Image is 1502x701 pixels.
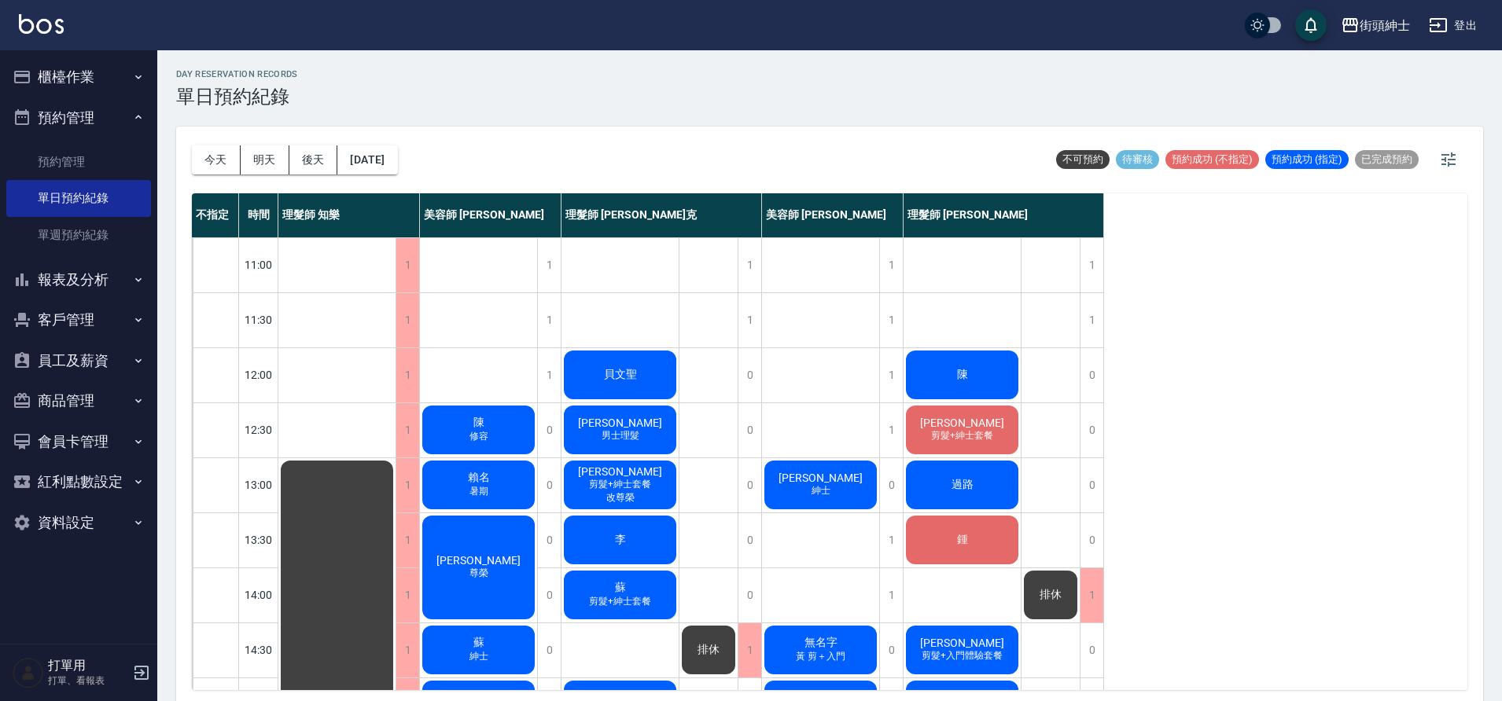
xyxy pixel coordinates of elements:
div: 1 [879,348,903,402]
button: 員工及薪資 [6,340,151,381]
span: [PERSON_NAME] [575,465,665,478]
button: 街頭紳士 [1334,9,1416,42]
div: 1 [879,403,903,457]
div: 0 [1080,458,1103,512]
div: 1 [879,513,903,567]
div: 13:30 [239,512,278,567]
div: 14:30 [239,622,278,677]
div: 11:30 [239,292,278,347]
span: 貝文聖 [601,368,640,382]
div: 1 [396,293,419,347]
button: 櫃檯作業 [6,57,151,97]
button: 報表及分析 [6,259,151,300]
div: 1 [738,238,761,292]
span: [PERSON_NAME] [775,472,866,484]
div: 0 [738,513,761,567]
a: 單日預約紀錄 [6,180,151,216]
button: 客戶管理 [6,299,151,340]
span: 鍾 [954,533,971,547]
span: 排休 [694,643,723,657]
span: 紳士 [808,484,834,497]
span: [PERSON_NAME] [575,417,665,429]
span: 待審核 [1116,152,1159,167]
span: 暑期 [466,485,491,498]
span: 男士理髮 [598,429,642,442]
span: 紳士 [466,650,491,663]
div: 1 [1080,238,1103,292]
div: 美容師 [PERSON_NAME] [762,193,904,237]
span: 修容 [466,430,491,443]
div: 1 [1080,293,1103,347]
div: 0 [537,513,561,567]
span: 剪髮+入門體驗套餐 [919,649,1006,662]
div: 1 [396,513,419,567]
div: 理髮師 知樂 [278,193,420,237]
div: 1 [396,623,419,677]
h2: day Reservation records [176,69,298,79]
button: [DATE] [337,145,397,174]
div: 0 [1080,513,1103,567]
img: Logo [19,14,64,34]
span: 陳 [470,416,488,430]
span: 預約成功 (指定) [1265,152,1349,167]
h3: 單日預約紀錄 [176,86,298,108]
div: 1 [537,348,561,402]
div: 1 [396,238,419,292]
div: 0 [879,458,903,512]
span: 剪髮+紳士套餐 [586,478,654,491]
h5: 打單用 [48,658,128,673]
div: 街頭紳士 [1360,16,1410,35]
span: 剪髮+紳士套餐 [928,429,996,442]
span: [PERSON_NAME] [917,637,1007,649]
span: 排休 [1036,588,1065,602]
div: 0 [537,403,561,457]
p: 打單、看報表 [48,673,128,688]
span: 已完成預約 [1355,152,1419,167]
span: 無名字 [801,636,841,650]
div: 0 [738,348,761,402]
div: 0 [537,623,561,677]
button: 紅利點數設定 [6,461,151,502]
div: 時間 [239,193,278,237]
span: 李 [612,533,629,547]
div: 0 [879,623,903,677]
span: 黃 剪＋入門 [793,650,849,663]
span: 剪髮+紳士套餐 [586,595,654,608]
div: 1 [537,238,561,292]
a: 預約管理 [6,144,151,180]
div: 美容師 [PERSON_NAME] [420,193,561,237]
div: 不指定 [192,193,239,237]
div: 1 [738,623,761,677]
div: 0 [1080,348,1103,402]
div: 1 [879,293,903,347]
span: [PERSON_NAME] [917,417,1007,429]
div: 理髮師 [PERSON_NAME] [904,193,1104,237]
span: 蘇 [470,636,488,650]
button: 會員卡管理 [6,421,151,462]
span: 尊榮 [466,567,491,580]
div: 1 [396,568,419,622]
span: 陳 [954,368,971,382]
span: 過路 [948,478,977,492]
span: 預約成功 (不指定) [1165,152,1259,167]
div: 12:30 [239,402,278,457]
div: 1 [396,458,419,512]
button: 登出 [1423,11,1483,40]
button: 資料設定 [6,502,151,543]
span: 蘇 [612,581,629,595]
div: 1 [396,403,419,457]
span: [PERSON_NAME] [433,554,524,567]
button: 商品管理 [6,380,151,421]
div: 1 [879,568,903,622]
div: 0 [537,568,561,622]
div: 1 [1080,568,1103,622]
div: 0 [738,458,761,512]
div: 1 [879,238,903,292]
div: 0 [1080,403,1103,457]
div: 1 [396,348,419,402]
div: 理髮師 [PERSON_NAME]克 [561,193,762,237]
div: 12:00 [239,347,278,402]
span: 不可預約 [1056,152,1110,167]
div: 11:00 [239,237,278,292]
div: 14:00 [239,567,278,622]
